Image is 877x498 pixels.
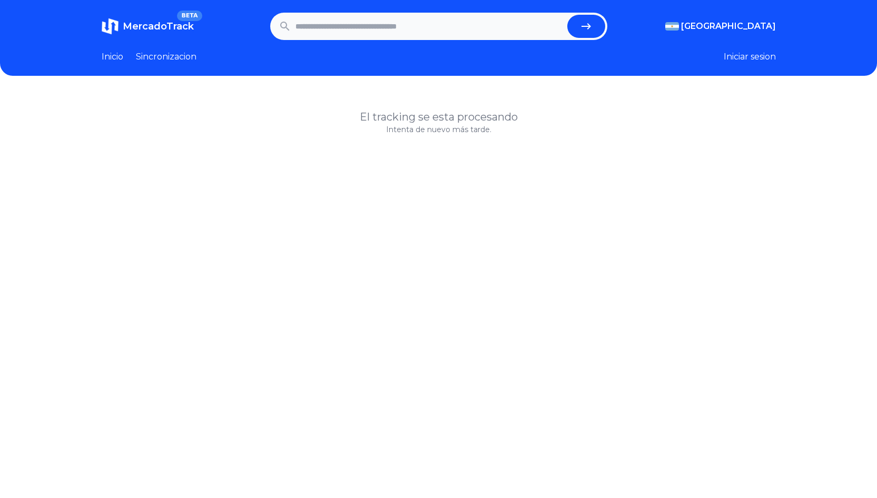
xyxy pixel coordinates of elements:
[102,124,776,135] p: Intenta de nuevo más tarde.
[123,21,194,32] span: MercadoTrack
[665,22,679,31] img: Argentina
[102,18,194,35] a: MercadoTrackBETA
[102,109,776,124] h1: El tracking se esta procesando
[724,51,776,63] button: Iniciar sesion
[177,11,202,21] span: BETA
[102,18,119,35] img: MercadoTrack
[681,20,776,33] span: [GEOGRAPHIC_DATA]
[136,51,196,63] a: Sincronizacion
[102,51,123,63] a: Inicio
[665,20,776,33] button: [GEOGRAPHIC_DATA]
